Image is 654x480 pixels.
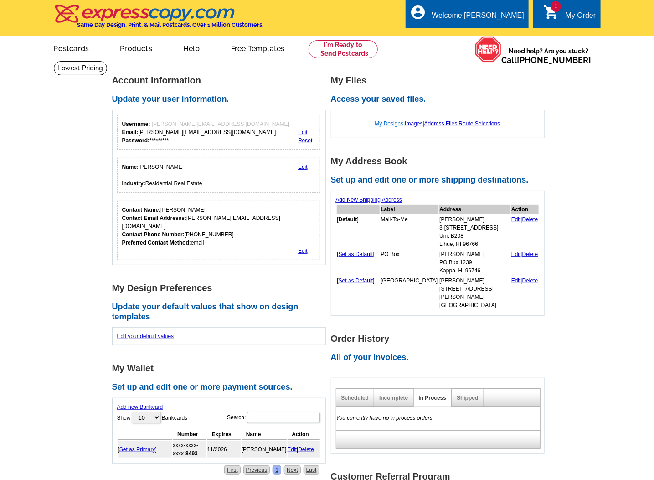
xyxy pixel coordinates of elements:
a: Shipped [457,395,478,401]
td: xxxx-xxxx-xxxx- [173,441,206,458]
th: Number [173,429,206,440]
a: Edit [511,216,521,223]
a: First [224,465,240,475]
a: Route Selections [459,120,500,127]
a: Delete [522,251,538,257]
strong: Password: [122,137,150,144]
a: Free Templates [216,37,299,58]
td: Mail-To-Me [381,215,438,249]
i: account_circle [410,4,427,21]
h2: Update your default values that show on design templates [112,302,331,322]
a: [PHONE_NUMBER] [517,55,592,65]
strong: Industry: [122,180,145,187]
a: Reset [298,137,312,144]
strong: Preferred Contact Method: [122,240,191,246]
h1: My Files [331,76,550,85]
td: | [511,250,539,275]
td: [PERSON_NAME] [242,441,287,458]
a: Edit [511,277,521,284]
span: 1 [551,1,561,12]
a: Edit [511,251,521,257]
a: Previous [243,465,270,475]
td: | [511,215,539,249]
a: In Process [419,395,447,401]
a: Postcards [39,37,104,58]
a: My Designs [375,120,404,127]
a: Delete [522,277,538,284]
h1: Order History [331,334,550,344]
i: shopping_cart [544,4,560,21]
div: Your login information. [117,115,321,150]
div: [PERSON_NAME] [PERSON_NAME][EMAIL_ADDRESS][DOMAIN_NAME] [PHONE_NUMBER] email [122,206,316,247]
td: [PERSON_NAME] [STREET_ADDRESS][PERSON_NAME] [GEOGRAPHIC_DATA] [439,276,510,310]
a: Set as Default [339,277,373,284]
th: Name [242,429,287,440]
a: Delete [298,446,314,453]
th: Address [439,205,510,214]
a: Add new Bankcard [117,404,163,410]
td: [GEOGRAPHIC_DATA] [381,276,438,310]
a: Same Day Design, Print, & Mail Postcards. Over 1 Million Customers. [54,11,264,28]
td: PO Box [381,250,438,275]
img: help [475,36,502,63]
a: 1 shopping_cart My Order [544,10,596,21]
div: | | | [336,115,540,132]
th: Expires [207,429,241,440]
span: [PERSON_NAME][EMAIL_ADDRESS][DOMAIN_NAME] [152,121,289,127]
td: [ ] [118,441,172,458]
td: [ ] [337,215,380,249]
div: Welcome [PERSON_NAME] [432,11,524,24]
label: Search: [227,411,320,424]
h1: My Address Book [331,157,550,166]
a: Edit [288,446,297,453]
td: | [288,441,320,458]
strong: Username: [122,121,150,127]
h1: My Design Preferences [112,283,331,293]
div: Your personal details. [117,158,321,193]
div: Who should we contact regarding order issues? [117,201,321,260]
h2: Set up and edit one or more payment sources. [112,382,331,392]
a: Delete [522,216,538,223]
td: [ ] [337,276,380,310]
div: My Order [566,11,596,24]
a: Help [169,37,215,58]
a: Edit [298,129,308,136]
a: Last [304,465,319,475]
a: Next [284,465,301,475]
td: [PERSON_NAME] 3-[STREET_ADDRESS] Unit B208 Lihue, HI 96766 [439,215,510,249]
a: Set as Default [339,251,373,257]
h2: Access your saved files. [331,94,550,104]
a: Scheduled [341,395,369,401]
span: Call [502,55,592,65]
h4: Same Day Design, Print, & Mail Postcards. Over 1 Million Customers. [77,21,264,28]
td: [PERSON_NAME] PO Box 1239 Kappa, HI 96746 [439,250,510,275]
a: Products [105,37,167,58]
a: Edit [298,164,308,170]
strong: Contact Phone Number: [122,231,185,238]
h2: Set up and edit one or more shipping destinations. [331,175,550,185]
strong: Email: [122,129,139,136]
input: Search: [247,412,320,423]
a: Incomplete [379,395,408,401]
h1: Account Information [112,76,331,85]
select: ShowBankcards [132,412,161,423]
strong: 8493 [185,450,198,457]
a: Images [405,120,422,127]
a: Set as Primary [119,446,155,453]
a: Add New Shipping Address [336,197,402,203]
a: Edit [298,248,308,254]
h2: Update your user information. [112,94,331,104]
th: Action [288,429,320,440]
td: 11/2026 [207,441,241,458]
strong: Name: [122,164,139,170]
strong: Contact Email Addresss: [122,215,187,221]
th: Label [381,205,438,214]
td: [ ] [337,250,380,275]
th: Action [511,205,539,214]
a: Address Files [424,120,458,127]
span: Need help? Are you stuck? [502,47,596,65]
a: Edit your default values [117,333,174,339]
div: [PERSON_NAME][EMAIL_ADDRESS][DOMAIN_NAME] ********* [122,120,289,145]
b: Default [339,216,357,223]
h1: My Wallet [112,364,331,373]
